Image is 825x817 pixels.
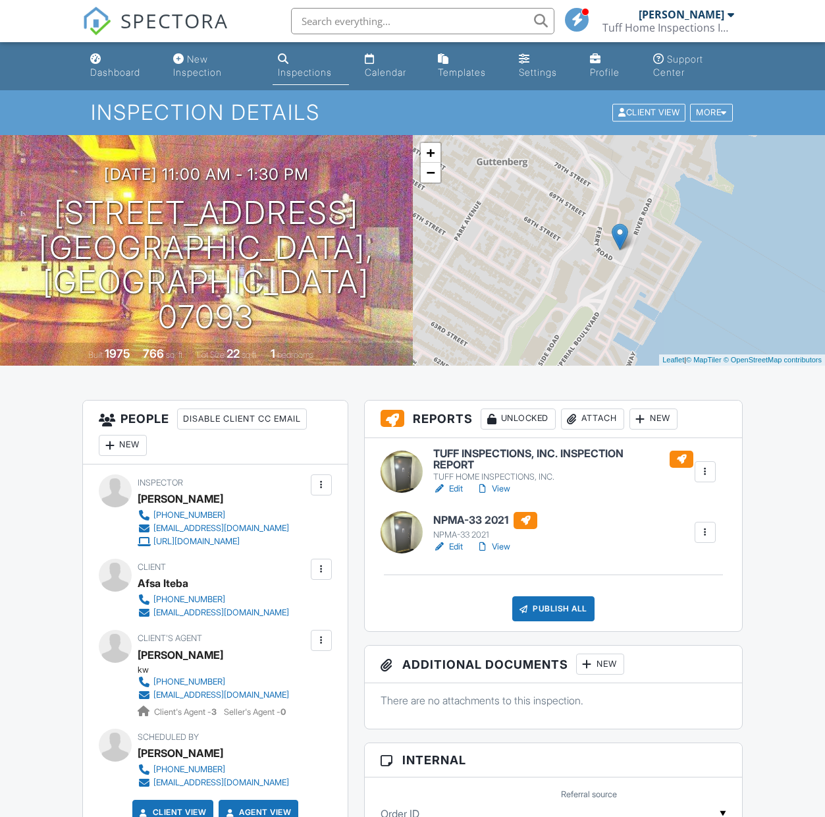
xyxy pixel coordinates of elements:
p: There are no attachments to this inspection. [381,693,726,708]
a: [EMAIL_ADDRESS][DOMAIN_NAME] [138,522,289,535]
a: NPMA-33 2021 NPMA-33 2021 [433,512,537,541]
div: Attach [561,408,624,430]
div: Afsa Iteba [138,573,188,593]
a: Calendar [359,47,422,85]
a: [PHONE_NUMBER] [138,593,289,606]
input: Search everything... [291,8,554,34]
div: [PHONE_NUMBER] [153,764,225,775]
span: Client's Agent [138,633,202,643]
h3: People [83,401,348,465]
a: © OpenStreetMap contributors [724,356,822,364]
div: Tuff Home Inspections Inc. [602,21,734,34]
span: Scheduled By [138,732,199,742]
a: Leaflet [662,356,684,364]
a: Client View [611,107,689,117]
h1: Inspection Details [91,101,734,124]
div: More [690,104,733,122]
div: New [99,435,147,456]
a: [EMAIL_ADDRESS][DOMAIN_NAME] [138,606,289,619]
h6: TUFF INSPECTIONS, INC. INSPECTION REPORT [433,448,693,471]
span: Lot Size [197,350,225,360]
div: [EMAIL_ADDRESS][DOMAIN_NAME] [153,690,289,700]
div: kw [138,665,300,675]
div: NPMA-33 2021 [433,530,537,540]
div: [PERSON_NAME] [138,743,223,763]
h3: [DATE] 11:00 am - 1:30 pm [104,165,309,183]
a: View [476,540,510,553]
h1: [STREET_ADDRESS] [GEOGRAPHIC_DATA], [GEOGRAPHIC_DATA] 07093 [21,196,392,335]
a: [PERSON_NAME] [138,645,223,665]
div: Templates [438,67,486,78]
div: 22 [226,347,240,360]
div: [PHONE_NUMBER] [153,510,225,521]
div: Client View [612,104,685,122]
div: Support Center [653,53,703,78]
span: sq. ft. [166,350,184,360]
h3: Internal [365,743,742,777]
div: Inspections [278,67,332,78]
div: Settings [519,67,557,78]
div: [PHONE_NUMBER] [153,594,225,605]
a: [EMAIL_ADDRESS][DOMAIN_NAME] [138,689,289,702]
span: Built [88,350,103,360]
div: [EMAIL_ADDRESS][DOMAIN_NAME] [153,607,289,618]
a: Edit [433,540,463,553]
strong: 0 [280,707,286,717]
div: Profile [590,67,620,78]
div: [EMAIL_ADDRESS][DOMAIN_NAME] [153,523,289,534]
div: [PERSON_NAME] [639,8,724,21]
div: Calendar [365,67,406,78]
h3: Reports [365,401,742,438]
h6: NPMA-33 2021 [433,512,537,529]
label: Referral source [561,789,617,801]
a: Dashboard [85,47,157,85]
a: New Inspection [168,47,262,85]
span: SPECTORA [120,7,228,34]
div: New [576,654,624,675]
a: [EMAIL_ADDRESS][DOMAIN_NAME] [138,776,289,789]
div: [PERSON_NAME] [138,489,223,509]
a: Support Center [648,47,740,85]
div: New [629,408,678,430]
a: Edit [433,482,463,495]
span: Inspector [138,478,183,488]
h3: Additional Documents [365,646,742,683]
div: Disable Client CC Email [177,408,307,430]
div: Publish All [512,596,595,621]
strong: 3 [211,707,217,717]
a: [PHONE_NUMBER] [138,763,289,776]
a: TUFF INSPECTIONS, INC. INSPECTION REPORT TUFF HOME INSPECTIONS, INC. [433,448,693,483]
a: Inspections [273,47,349,85]
a: Settings [514,47,574,85]
a: Zoom in [421,143,440,163]
a: [PHONE_NUMBER] [138,675,289,689]
a: [PHONE_NUMBER] [138,509,289,522]
div: | [659,354,825,366]
a: © MapTiler [686,356,722,364]
span: Client [138,562,166,572]
div: 1975 [105,347,130,360]
a: View [476,482,510,495]
a: Templates [433,47,503,85]
span: Client's Agent - [154,707,219,717]
span: bedrooms [277,350,313,360]
div: [EMAIL_ADDRESS][DOMAIN_NAME] [153,777,289,788]
div: New Inspection [173,53,222,78]
div: Unlocked [481,408,556,430]
a: SPECTORA [82,18,228,45]
div: TUFF HOME INSPECTIONS, INC. [433,472,693,482]
a: Zoom out [421,163,440,183]
span: Seller's Agent - [224,707,286,717]
span: sq.ft. [242,350,258,360]
div: [PHONE_NUMBER] [153,677,225,687]
a: [URL][DOMAIN_NAME] [138,535,289,548]
a: Profile [585,47,637,85]
div: 766 [143,347,164,360]
img: The Best Home Inspection Software - Spectora [82,7,111,36]
div: [URL][DOMAIN_NAME] [153,536,240,547]
div: 1 [271,347,275,360]
div: Dashboard [90,67,140,78]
